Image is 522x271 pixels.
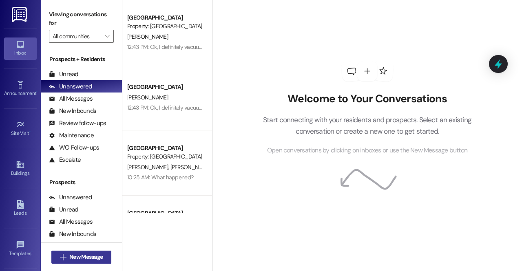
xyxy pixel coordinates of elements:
[127,22,203,31] div: Property: [GEOGRAPHIC_DATA]
[29,129,31,135] span: •
[49,230,96,238] div: New Inbounds
[49,131,94,140] div: Maintenance
[41,178,122,187] div: Prospects
[4,118,37,140] a: Site Visit •
[170,163,214,171] span: [PERSON_NAME]
[127,144,203,152] div: [GEOGRAPHIC_DATA]
[127,13,203,22] div: [GEOGRAPHIC_DATA]
[4,37,37,59] a: Inbox
[251,93,484,106] h2: Welcome to Your Conversations
[127,174,193,181] div: 10:25 AM: What happened?
[4,198,37,220] a: Leads
[60,254,66,260] i: 
[4,158,37,180] a: Buildings
[36,89,38,95] span: •
[127,33,168,40] span: [PERSON_NAME]
[105,33,109,40] i: 
[49,156,81,164] div: Escalate
[127,104,290,111] div: 12:43 PM: Ok, I definitely vacuumed the stairs thoroughly but that's ok
[12,7,29,22] img: ResiDesk Logo
[69,253,103,261] span: New Message
[49,205,78,214] div: Unread
[49,95,93,103] div: All Messages
[49,119,106,128] div: Review follow-ups
[127,209,203,218] div: [GEOGRAPHIC_DATA]
[127,94,168,101] span: [PERSON_NAME]
[127,152,203,161] div: Property: [GEOGRAPHIC_DATA]
[4,238,37,260] a: Templates •
[127,83,203,91] div: [GEOGRAPHIC_DATA]
[49,143,99,152] div: WO Follow-ups
[251,114,484,137] p: Start connecting with your residents and prospects. Select an existing conversation or create a n...
[31,249,33,255] span: •
[49,218,93,226] div: All Messages
[267,145,467,156] span: Open conversations by clicking on inboxes or use the New Message button
[49,107,96,115] div: New Inbounds
[127,163,170,171] span: [PERSON_NAME]
[49,193,92,202] div: Unanswered
[49,70,78,79] div: Unread
[53,30,101,43] input: All communities
[49,82,92,91] div: Unanswered
[41,55,122,64] div: Prospects + Residents
[51,251,112,264] button: New Message
[49,8,114,30] label: Viewing conversations for
[127,43,290,51] div: 12:43 PM: Ok, I definitely vacuumed the stairs thoroughly but that's ok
